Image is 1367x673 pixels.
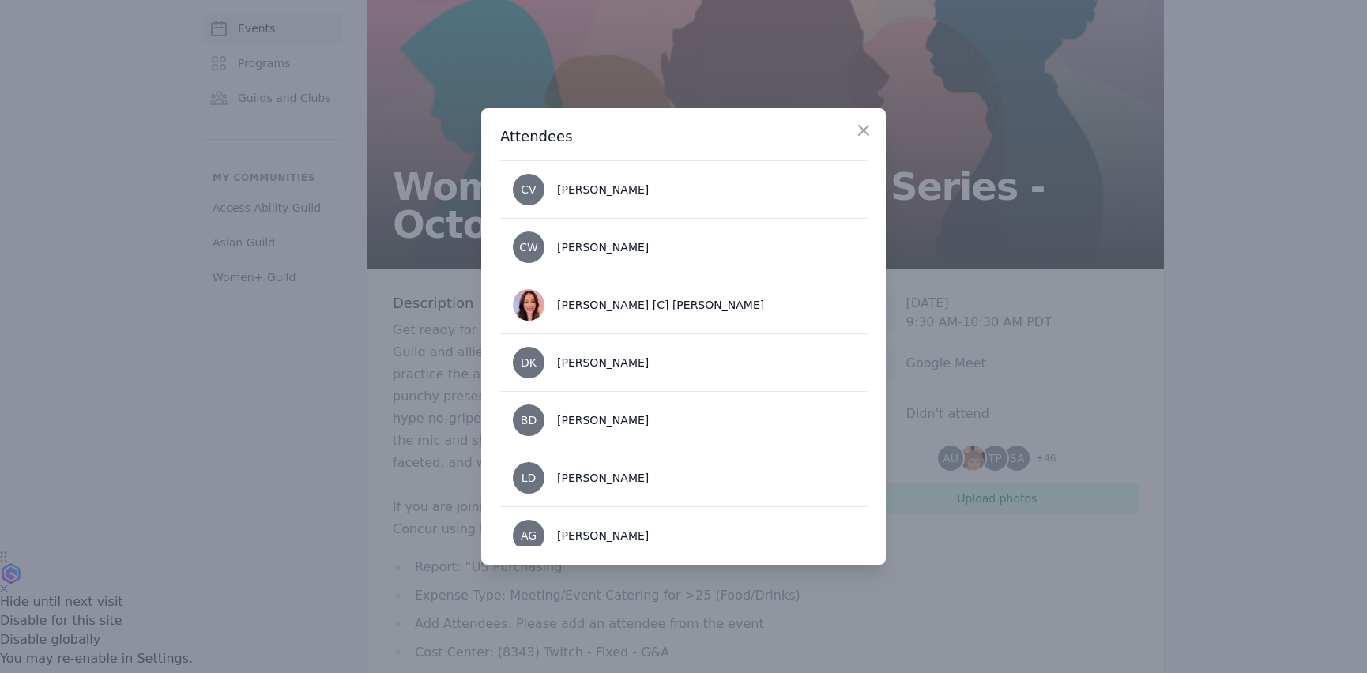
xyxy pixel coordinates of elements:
[521,357,537,368] span: DK
[557,297,764,313] div: [PERSON_NAME] [C] [PERSON_NAME]
[521,415,537,426] span: BD
[521,530,537,541] span: AG
[500,127,867,146] h3: Attendees
[557,239,649,255] div: [PERSON_NAME]
[557,528,649,543] div: [PERSON_NAME]
[557,182,649,197] div: [PERSON_NAME]
[522,472,537,483] span: LD
[521,184,536,195] span: CV
[557,355,649,370] div: [PERSON_NAME]
[519,242,538,253] span: CW
[557,470,649,486] div: [PERSON_NAME]
[557,412,649,428] div: [PERSON_NAME]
